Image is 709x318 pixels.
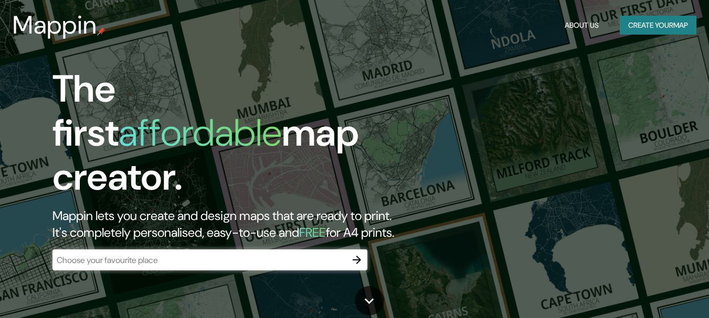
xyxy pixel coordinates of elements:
img: mappin-pin [97,27,105,36]
h1: affordable [119,108,282,157]
input: Choose your favourite place [52,254,346,266]
h2: Mappin lets you create and design maps that are ready to print. It's completely personalised, eas... [52,207,407,241]
button: Create yourmap [620,16,696,35]
button: About Us [560,16,603,35]
h3: Mappin [13,10,97,40]
h5: FREE [299,224,326,240]
h1: The first map creator. [52,67,407,207]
